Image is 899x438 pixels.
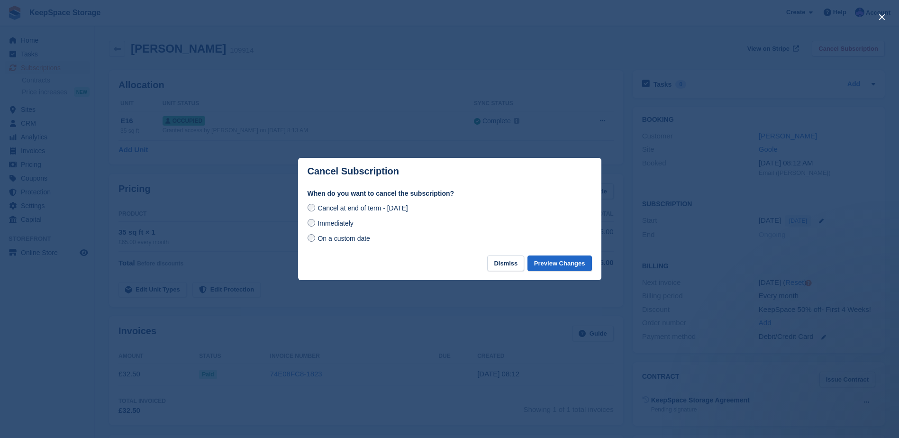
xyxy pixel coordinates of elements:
button: close [874,9,890,25]
input: Cancel at end of term - [DATE] [308,204,315,211]
button: Dismiss [487,255,524,271]
label: When do you want to cancel the subscription? [308,189,592,199]
input: On a custom date [308,234,315,242]
p: Cancel Subscription [308,166,399,177]
input: Immediately [308,219,315,227]
button: Preview Changes [527,255,592,271]
span: On a custom date [318,235,370,242]
span: Cancel at end of term - [DATE] [318,204,408,212]
span: Immediately [318,219,353,227]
